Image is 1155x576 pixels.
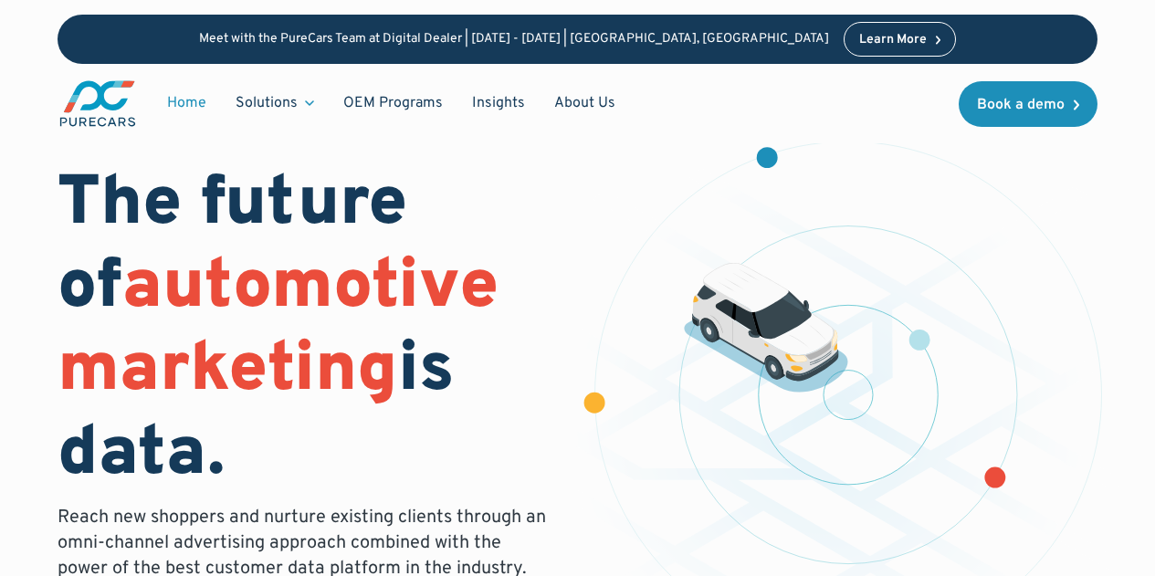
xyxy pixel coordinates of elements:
img: illustration of a vehicle [684,263,848,393]
div: Learn More [859,34,927,47]
a: Home [152,86,221,120]
img: purecars logo [58,79,138,129]
a: main [58,79,138,129]
span: automotive marketing [58,245,499,415]
a: About Us [540,86,630,120]
a: Insights [457,86,540,120]
div: Book a demo [977,98,1065,112]
h1: The future of is data. [58,164,555,497]
div: Solutions [221,86,329,120]
a: Book a demo [959,81,1097,127]
p: Meet with the PureCars Team at Digital Dealer | [DATE] - [DATE] | [GEOGRAPHIC_DATA], [GEOGRAPHIC_... [199,32,829,47]
div: Solutions [236,93,298,113]
a: OEM Programs [329,86,457,120]
a: Learn More [844,22,957,57]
